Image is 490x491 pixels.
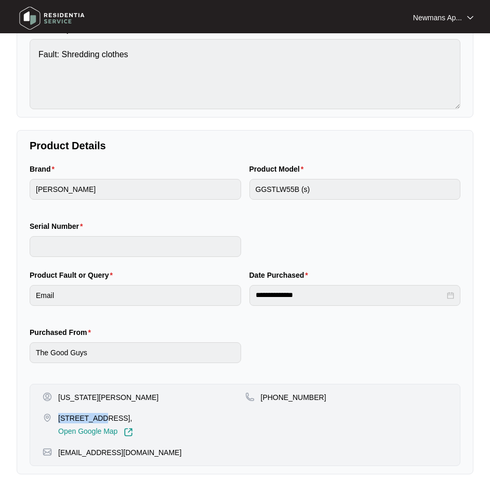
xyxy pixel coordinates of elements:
img: user-pin [43,392,52,402]
p: [STREET_ADDRESS], [58,413,133,423]
img: Link-External [124,428,133,437]
a: Open Google Map [58,428,133,437]
input: Date Purchased [256,290,445,301]
p: [EMAIL_ADDRESS][DOMAIN_NAME] [58,447,181,458]
input: Product Model [249,179,461,200]
p: Newmans Ap... [413,12,462,23]
label: Serial Number [30,221,87,231]
label: Product Model [249,164,308,174]
label: Brand [30,164,59,174]
input: Purchased From [30,342,241,363]
p: Product Details [30,138,460,153]
textarea: Fault: Shredding clothes [30,39,460,109]
img: dropdown arrow [467,15,473,20]
p: [US_STATE][PERSON_NAME] [58,392,158,403]
input: Product Fault or Query [30,285,241,306]
p: [PHONE_NUMBER] [261,392,326,403]
input: Serial Number [30,236,241,257]
img: map-pin [43,413,52,422]
img: map-pin [245,392,255,402]
label: Product Fault or Query [30,270,117,280]
img: map-pin [43,447,52,457]
input: Brand [30,179,241,200]
img: residentia service logo [16,3,88,34]
label: Date Purchased [249,270,312,280]
label: Purchased From [30,327,95,338]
